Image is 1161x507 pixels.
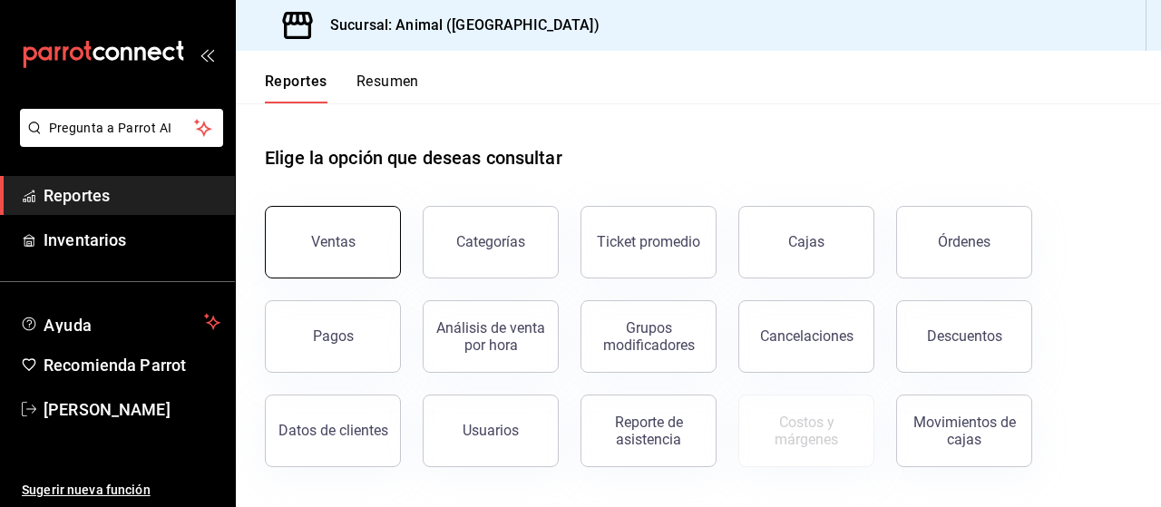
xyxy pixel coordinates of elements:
[265,73,327,103] button: Reportes
[356,73,419,103] button: Resumen
[265,144,562,171] h1: Elige la opción que deseas consultar
[580,395,717,467] button: Reporte de asistencia
[423,300,559,373] button: Análisis de venta por hora
[423,206,559,278] button: Categorías
[44,228,220,252] span: Inventarios
[788,233,824,250] div: Cajas
[760,327,854,345] div: Cancelaciones
[311,233,356,250] div: Ventas
[738,206,874,278] button: Cajas
[313,327,354,345] div: Pagos
[44,311,197,333] span: Ayuda
[13,132,223,151] a: Pregunta a Parrot AI
[463,422,519,439] div: Usuarios
[22,481,220,500] span: Sugerir nueva función
[265,395,401,467] button: Datos de clientes
[265,73,419,103] div: navigation tabs
[44,183,220,208] span: Reportes
[44,353,220,377] span: Recomienda Parrot
[20,109,223,147] button: Pregunta a Parrot AI
[278,422,388,439] div: Datos de clientes
[896,206,1032,278] button: Órdenes
[49,119,195,138] span: Pregunta a Parrot AI
[738,300,874,373] button: Cancelaciones
[592,319,705,354] div: Grupos modificadores
[750,414,863,448] div: Costos y márgenes
[265,206,401,278] button: Ventas
[580,206,717,278] button: Ticket promedio
[265,300,401,373] button: Pagos
[456,233,525,250] div: Categorías
[592,414,705,448] div: Reporte de asistencia
[316,15,600,36] h3: Sucursal: Animal ([GEOGRAPHIC_DATA])
[738,395,874,467] button: Contrata inventarios para ver este reporte
[908,414,1020,448] div: Movimientos de cajas
[938,233,990,250] div: Órdenes
[896,300,1032,373] button: Descuentos
[434,319,547,354] div: Análisis de venta por hora
[597,233,700,250] div: Ticket promedio
[896,395,1032,467] button: Movimientos de cajas
[927,327,1002,345] div: Descuentos
[423,395,559,467] button: Usuarios
[44,397,220,422] span: [PERSON_NAME]
[580,300,717,373] button: Grupos modificadores
[200,47,214,62] button: open_drawer_menu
